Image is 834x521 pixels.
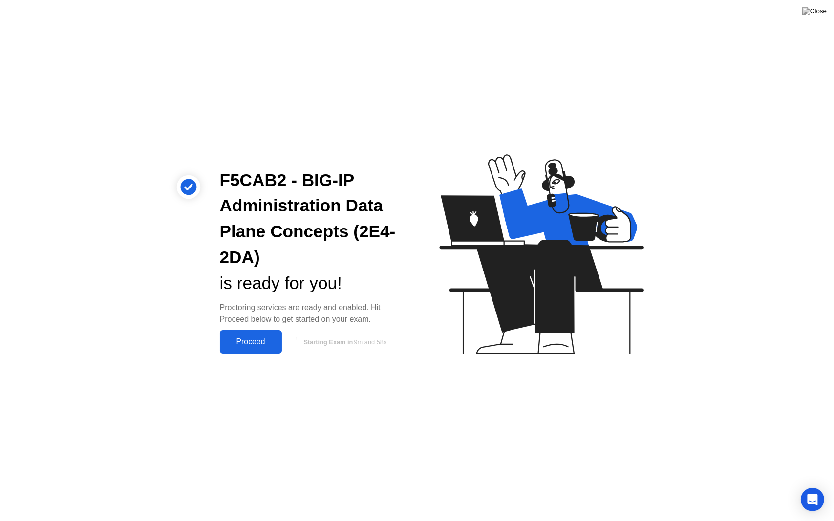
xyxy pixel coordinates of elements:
button: Proceed [220,330,282,354]
div: Proctoring services are ready and enabled. Hit Proceed below to get started on your exam. [220,302,402,325]
div: Open Intercom Messenger [801,488,824,511]
div: F5CAB2 - BIG-IP Administration Data Plane Concepts (2E4-2DA) [220,167,402,271]
div: is ready for you! [220,271,402,296]
span: 9m and 58s [354,338,386,346]
button: Starting Exam in9m and 58s [287,333,402,351]
img: Close [802,7,827,15]
div: Proceed [223,337,279,346]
